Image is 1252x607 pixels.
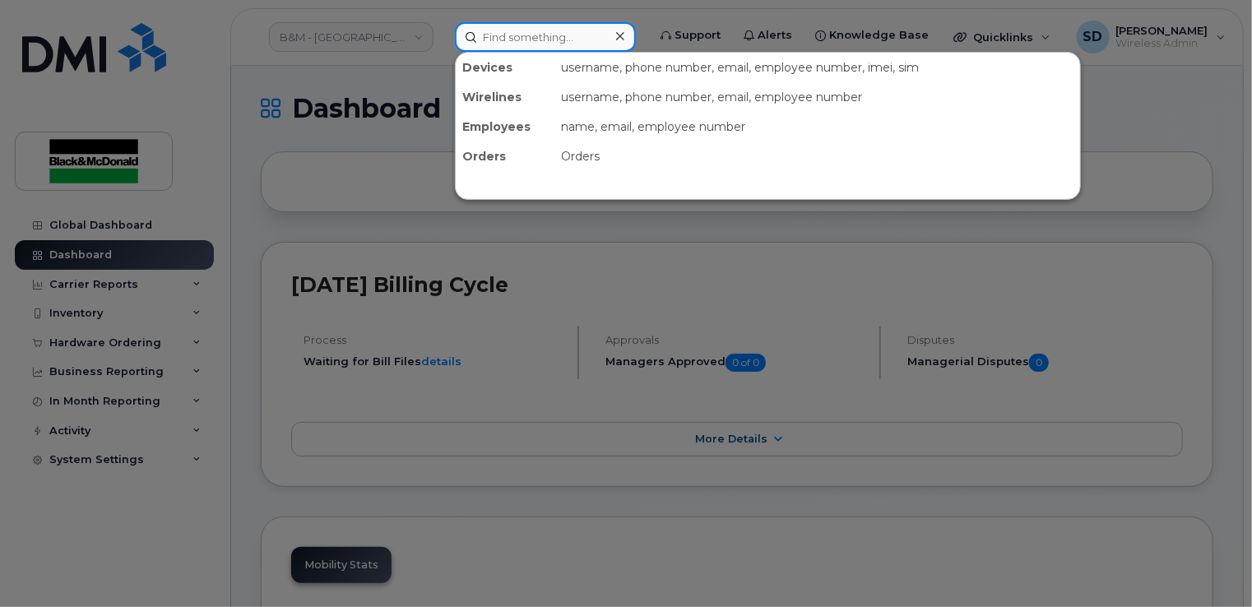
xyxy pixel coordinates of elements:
[456,141,554,171] div: Orders
[456,53,554,82] div: Devices
[554,141,1080,171] div: Orders
[554,53,1080,82] div: username, phone number, email, employee number, imei, sim
[456,112,554,141] div: Employees
[554,112,1080,141] div: name, email, employee number
[456,82,554,112] div: Wirelines
[554,82,1080,112] div: username, phone number, email, employee number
